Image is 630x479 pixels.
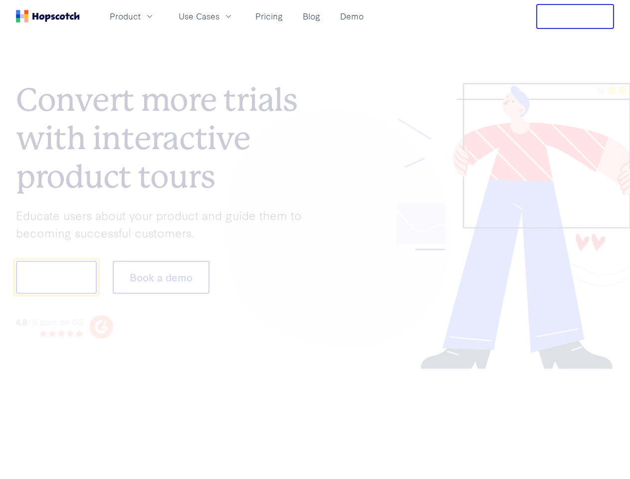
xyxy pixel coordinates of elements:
strong: 4.8 [16,315,27,327]
a: Demo [336,8,368,24]
p: Educate users about your product and guide them to becoming successful customers. [16,207,315,241]
button: Use Cases [173,8,239,24]
span: Product [110,10,141,22]
h1: Convert more trials with interactive product tours [16,81,315,196]
a: Pricing [251,8,287,24]
button: Product [104,8,161,24]
button: Book a demo [113,261,210,294]
div: / 5 stars on G2 [16,315,83,328]
button: Show me! [16,261,97,294]
button: Free Trial [536,4,614,29]
a: Blog [299,8,324,24]
span: Use Cases [179,10,219,22]
a: Home [16,10,80,22]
